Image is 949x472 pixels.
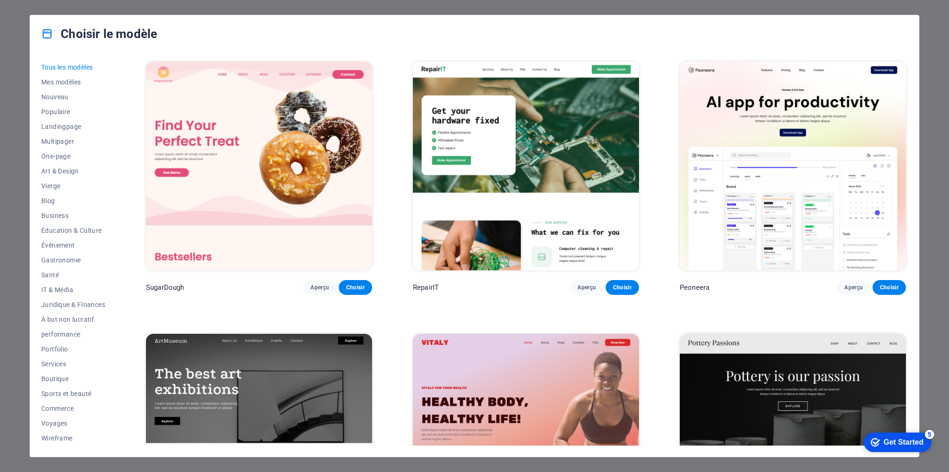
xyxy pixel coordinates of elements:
button: À but non lucratif [41,312,105,327]
button: Populaire [41,104,105,119]
p: SugarDough [146,283,184,292]
button: IT & Média [41,282,105,297]
button: Voyages [41,416,105,431]
span: Santé [41,271,105,279]
span: Services [41,360,105,368]
button: Mes modèles [41,75,105,89]
span: Nouveau [41,93,105,101]
span: Boutique [41,375,105,383]
span: Sports et beauté [41,390,105,397]
button: Landingpage [41,119,105,134]
button: Aperçu [303,280,336,295]
img: RepairIT [413,62,639,270]
div: Get Started [27,10,67,19]
img: SugarDough [146,62,372,270]
span: performance [41,331,105,338]
button: Multipager [41,134,105,149]
button: performance [41,327,105,342]
div: 5 [69,2,78,11]
span: Wireframe [41,434,105,442]
span: Évènement [41,242,105,249]
span: Gastronomie [41,256,105,264]
span: À but non lucratif [41,316,105,323]
button: Wireframe [41,431,105,446]
span: Choisir [613,284,632,291]
button: Gastronomie [41,253,105,268]
button: Éducation & Culture [41,223,105,238]
img: Peoneera [680,62,906,270]
span: Juridique & FInances [41,301,105,308]
button: Services [41,357,105,371]
button: Tous les modèles [41,60,105,75]
h4: Choisir le modèle [41,26,157,41]
button: Commerce [41,401,105,416]
p: RepairIT [413,283,439,292]
button: Business [41,208,105,223]
span: Vierge [41,182,105,190]
span: One-page [41,153,105,160]
button: Choisir [873,280,906,295]
button: Santé [41,268,105,282]
span: Tous les modèles [41,64,105,71]
span: Populaire [41,108,105,115]
span: Blog [41,197,105,204]
span: Aperçu [577,284,596,291]
span: Landingpage [41,123,105,130]
span: Commerce [41,405,105,412]
button: Nouveau [41,89,105,104]
button: Juridique & FInances [41,297,105,312]
div: Get Started 5 items remaining, 0% complete [7,5,75,24]
span: Multipager [41,138,105,145]
span: Éducation & Culture [41,227,105,234]
span: IT & Média [41,286,105,293]
button: Boutique [41,371,105,386]
span: Art & Design [41,167,105,175]
span: Choisir [346,284,365,291]
span: Choisir [880,284,898,291]
button: Choisir [606,280,639,295]
button: Choisir [339,280,372,295]
button: Évènement [41,238,105,253]
button: Aperçu [837,280,870,295]
span: Portfolio [41,345,105,353]
button: Art & Design [41,164,105,179]
button: Blog [41,193,105,208]
span: Mes modèles [41,78,105,86]
button: One-page [41,149,105,164]
span: Voyages [41,420,105,427]
span: Aperçu [310,284,329,291]
button: Aperçu [570,280,603,295]
button: Portfolio [41,342,105,357]
p: Peoneera [680,283,709,292]
button: Vierge [41,179,105,193]
span: Aperçu [844,284,863,291]
span: Business [41,212,105,219]
button: Sports et beauté [41,386,105,401]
